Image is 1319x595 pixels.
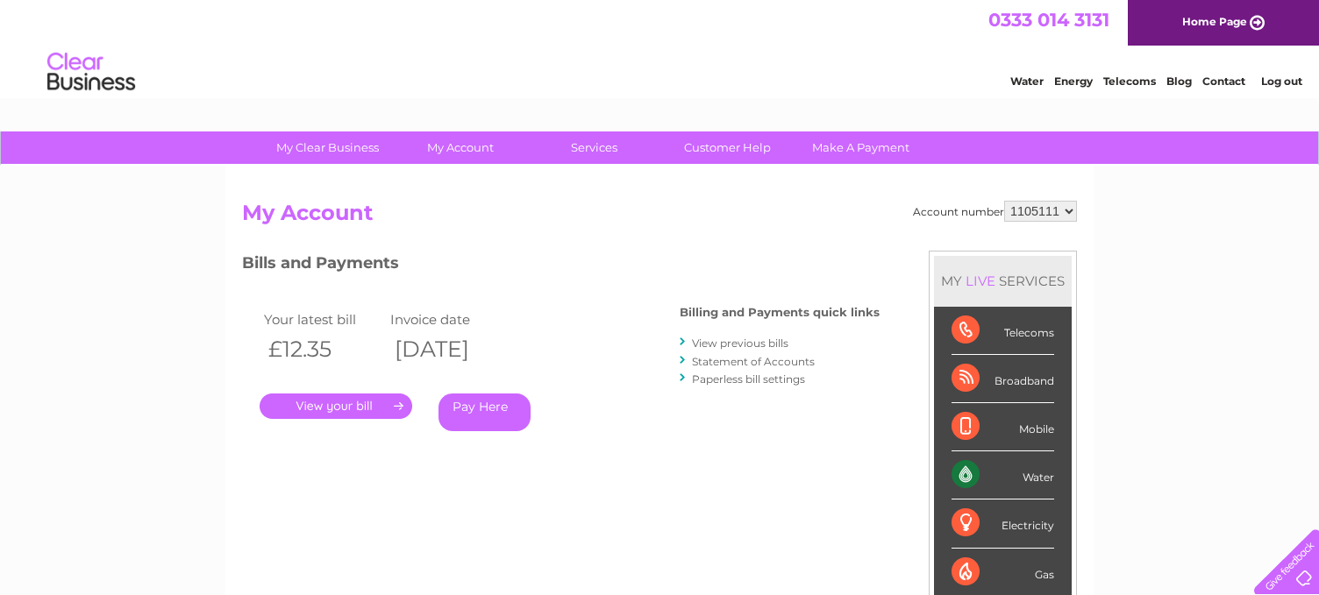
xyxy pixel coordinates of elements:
div: MY SERVICES [934,256,1072,306]
div: Broadband [952,355,1054,403]
div: Clear Business is a trading name of Verastar Limited (registered in [GEOGRAPHIC_DATA] No. 3667643... [246,10,1075,85]
a: Water [1010,74,1044,88]
a: Customer Help [655,131,800,164]
h2: My Account [242,201,1077,234]
a: My Clear Business [255,131,400,164]
a: Blog [1166,74,1192,88]
a: Telecoms [1103,74,1156,88]
a: View previous bills [692,336,788,350]
td: Invoice date [386,308,512,331]
a: Energy [1054,74,1093,88]
a: Services [522,131,667,164]
a: . [260,393,412,419]
a: Statement of Accounts [692,355,815,368]
div: LIVE [962,273,999,289]
div: Telecoms [952,307,1054,355]
a: Contact [1202,74,1245,88]
a: Paperless bill settings [692,372,805,386]
th: [DATE] [386,331,512,367]
h3: Bills and Payments [242,251,880,281]
div: Account number [913,201,1077,222]
div: Electricity [952,499,1054,548]
img: logo.png [46,46,136,99]
h4: Billing and Payments quick links [680,306,880,319]
div: Water [952,451,1054,499]
a: My Account [389,131,533,164]
a: 0333 014 3131 [988,9,1109,31]
a: Pay Here [438,393,531,431]
a: Log out [1261,74,1302,88]
div: Mobile [952,403,1054,451]
th: £12.35 [260,331,386,367]
a: Make A Payment [788,131,933,164]
td: Your latest bill [260,308,386,331]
